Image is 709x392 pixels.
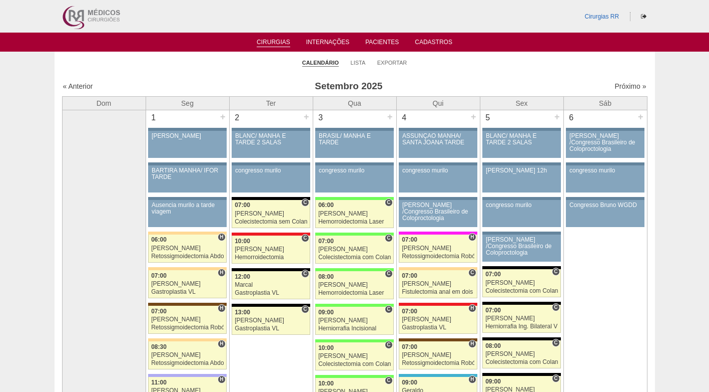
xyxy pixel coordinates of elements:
span: 07:00 [485,307,501,314]
th: Sex [480,96,563,110]
a: C 07:00 [PERSON_NAME] Colecistectomia com Colangiografia VL [482,269,560,297]
div: 6 [564,110,579,125]
a: H 06:00 [PERSON_NAME] Retossigmoidectomia Abdominal VL [148,235,226,263]
div: Key: Aviso [482,232,560,235]
div: Retossigmoidectomia Robótica [402,253,474,260]
div: [PERSON_NAME] [235,211,307,217]
div: Key: Aviso [566,197,644,200]
div: Key: Neomater [399,374,477,377]
span: Hospital [468,304,476,312]
a: congresso murilo [232,165,310,192]
a: Próximo » [614,82,646,90]
a: ASSUNÇÃO MANHÃ/ SANTA JOANA TARDE [399,131,477,158]
div: Herniorrafia Incisional [318,325,391,332]
div: Key: Brasil [315,375,393,378]
span: Hospital [218,269,225,277]
div: Key: Aviso [482,197,560,200]
div: [PERSON_NAME] [402,245,474,252]
span: Hospital [218,375,225,383]
div: Herniorrafia Ing. Bilateral VL [485,323,558,330]
span: Consultório [301,270,309,278]
div: Key: Aviso [482,162,560,165]
div: Key: Aviso [399,128,477,131]
div: congresso murilo [235,167,307,174]
span: 08:30 [151,343,167,350]
div: Retossigmoidectomia Robótica [151,324,224,331]
a: C 09:00 [PERSON_NAME] Herniorrafia Incisional [315,307,393,335]
span: Consultório [385,341,392,349]
span: Consultório [552,374,559,382]
div: [PERSON_NAME] [151,281,224,287]
a: Cirurgias [257,39,290,47]
span: 10:00 [318,380,334,387]
a: H 07:00 [PERSON_NAME] Retossigmoidectomia Robótica [148,306,226,334]
span: 07:00 [151,308,167,315]
div: Key: Assunção [399,303,477,306]
a: [PERSON_NAME] /Congresso Brasileiro de Coloproctologia [482,235,560,262]
span: 07:00 [402,272,417,279]
th: Dom [62,96,146,110]
a: H 07:00 [PERSON_NAME] Retossigmoidectomia Robótica [399,341,477,369]
span: 07:00 [402,236,417,243]
a: [PERSON_NAME] /Congresso Brasileiro de Coloproctologia [399,200,477,227]
span: 07:00 [402,308,417,315]
div: + [219,110,227,123]
span: 07:00 [151,272,167,279]
div: congresso murilo [402,167,474,174]
span: 10:00 [235,238,250,245]
span: 07:00 [235,202,250,209]
div: Hemorroidectomia Laser [318,219,391,225]
div: Ausencia murilo a tarde viagem [152,202,223,215]
span: 10:00 [318,344,334,351]
div: Retossigmoidectomia Abdominal VL [151,253,224,260]
div: [PERSON_NAME] /Congresso Brasileiro de Coloproctologia [486,237,557,257]
div: Key: Pro Matre [399,232,477,235]
div: Key: Brasil [315,197,393,200]
th: Ter [229,96,313,110]
div: Key: Brasil [315,268,393,271]
div: [PERSON_NAME] [151,316,224,323]
th: Qua [313,96,396,110]
div: Key: Christóvão da Gama [148,374,226,377]
a: C 08:00 [PERSON_NAME] Hemorroidectomia Laser [315,271,393,299]
div: [PERSON_NAME] [402,316,474,323]
span: Consultório [552,268,559,276]
th: Qui [396,96,480,110]
span: Hospital [468,375,476,383]
span: Consultório [301,305,309,313]
div: [PERSON_NAME] /Congresso Brasileiro de Coloproctologia [402,202,474,222]
a: Pacientes [365,39,399,49]
div: + [469,110,478,123]
a: C 13:00 [PERSON_NAME] Gastroplastia VL [232,307,310,335]
a: H 08:30 [PERSON_NAME] Retossigmoidectomia Abdominal VL [148,341,226,369]
div: Key: Aviso [399,162,477,165]
a: C 07:00 [PERSON_NAME] Fistulectomia anal em dois tempos [399,270,477,298]
div: Colecistectomia sem Colangiografia VL [235,219,307,225]
span: Consultório [385,270,392,278]
div: Key: Aviso [232,128,310,131]
div: Key: Blanc [482,337,560,340]
div: congresso murilo [486,202,557,209]
div: BARTIRA MANHÃ/ IFOR TARDE [152,167,223,180]
div: BRASIL/ MANHÃ E TARDE [319,133,390,146]
span: Consultório [552,303,559,311]
div: Key: Blanc [482,302,560,305]
div: [PERSON_NAME] [151,352,224,358]
span: 07:00 [485,271,501,278]
div: [PERSON_NAME] [318,211,391,217]
div: Key: Aviso [566,162,644,165]
span: 07:00 [318,238,334,245]
div: 4 [397,110,412,125]
div: Retossigmoidectomia Abdominal VL [151,360,224,366]
div: 3 [313,110,329,125]
div: Key: Bartira [148,267,226,270]
a: Lista [351,59,366,66]
span: Consultório [301,234,309,242]
div: Key: Blanc [482,373,560,376]
div: congresso murilo [569,167,641,174]
div: [PERSON_NAME] /Congresso Brasileiro de Coloproctologia [569,133,641,153]
div: Key: Aviso [148,162,226,165]
div: [PERSON_NAME] [152,133,223,139]
span: 09:00 [318,309,334,316]
div: 5 [480,110,496,125]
